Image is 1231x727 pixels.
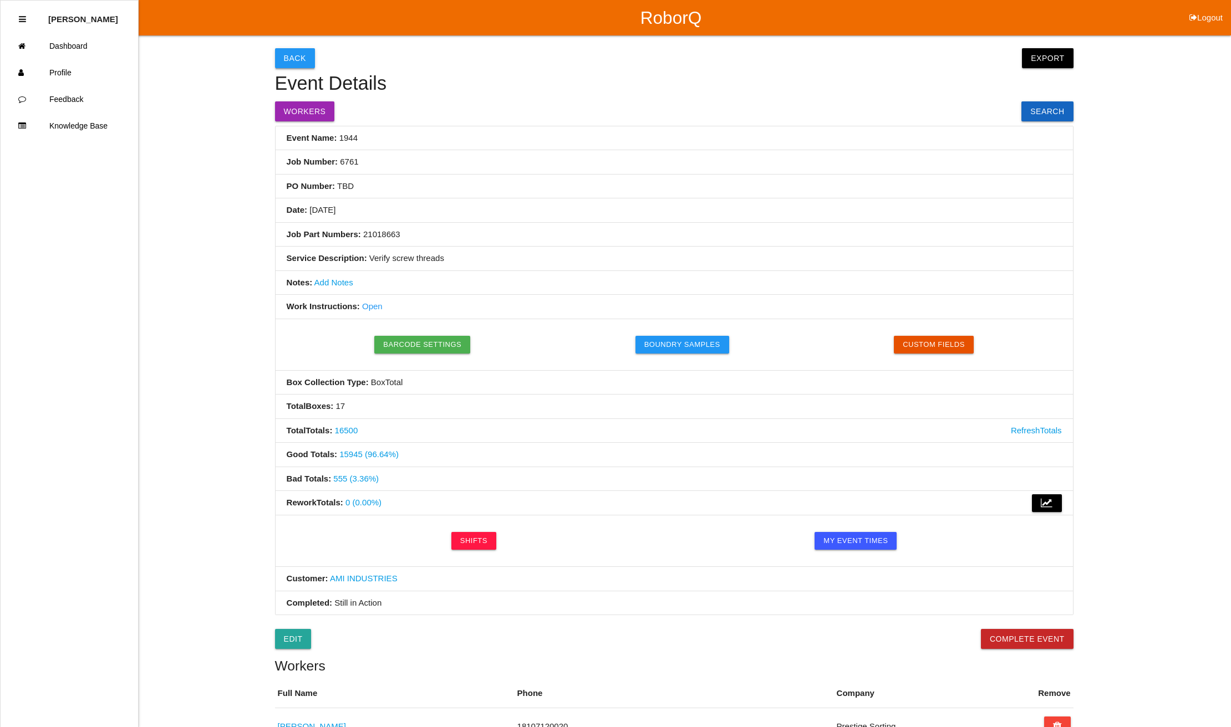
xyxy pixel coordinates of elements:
[834,679,994,708] th: Company
[335,426,358,435] a: 16500
[345,498,381,507] a: 0 (0.00%)
[275,101,335,121] button: Workers
[287,574,328,583] b: Customer:
[635,336,729,354] button: Boundry Samples
[287,301,360,311] b: Work Instructions:
[276,371,1073,395] li: Box Total
[362,301,383,311] a: Open
[276,591,1073,615] li: Still in Action
[1,112,138,139] a: Knowledge Base
[287,229,361,239] b: Job Part Numbers:
[374,336,470,354] button: Barcode Settings
[314,278,353,287] a: Add Notes
[275,679,515,708] th: Full Name
[276,247,1073,271] li: Verify screw threads
[276,175,1073,199] li: TBD
[1011,424,1062,437] a: Refresh Totals
[287,133,337,142] b: Event Name:
[1022,48,1073,68] button: Export
[894,336,974,354] button: Custom Fields
[1,33,138,59] a: Dashboard
[287,401,334,411] b: Total Boxes :
[287,278,313,287] b: Notes:
[1021,101,1073,121] a: Search
[275,629,312,649] a: Edit
[515,679,834,708] th: Phone
[287,474,332,483] b: Bad Totals :
[287,598,333,607] b: Completed:
[339,449,399,459] a: 15945 (96.64%)
[275,73,1074,94] h4: Event Details
[48,6,118,24] p: Diana Harris
[451,532,496,550] a: Shifts
[276,150,1073,175] li: 6761
[981,629,1074,649] button: Complete Event
[276,223,1073,247] li: 21018663
[1,59,138,86] a: Profile
[333,474,379,483] a: 555 (3.36%)
[815,532,897,550] a: My Event Times
[276,126,1073,151] li: 1944
[287,377,369,387] b: Box Collection Type:
[287,157,338,166] b: Job Number:
[287,253,367,263] b: Service Description:
[287,426,333,435] b: Total Totals :
[19,6,26,33] div: Close
[330,574,398,583] a: AMI INDUSTRIES
[287,205,308,214] b: Date:
[287,449,337,459] b: Good Totals :
[275,48,315,68] button: Back
[276,395,1073,419] li: 17
[287,181,335,191] b: PO Number:
[1035,679,1073,708] th: Remove
[287,498,343,507] b: Rework Totals :
[275,658,1074,673] h5: Workers
[1,86,138,112] a: Feedback
[276,198,1073,223] li: [DATE]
